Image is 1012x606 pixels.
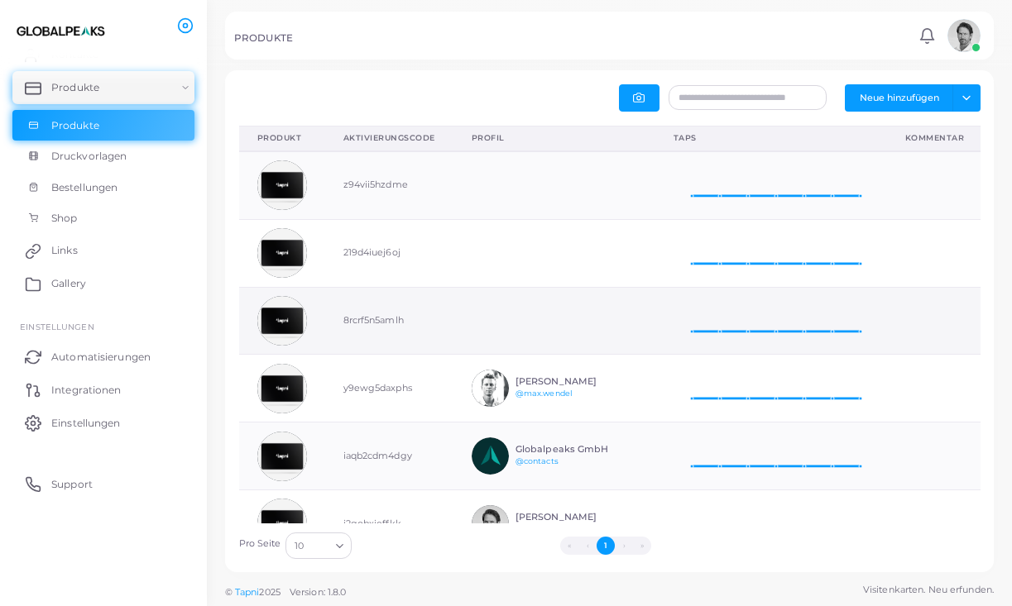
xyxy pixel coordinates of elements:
span: Shop [51,211,77,226]
a: Einstellungen [12,406,194,439]
a: Gallery [12,267,194,300]
img: avatar [257,228,307,278]
h5: PRODUKTE [234,32,293,44]
a: Produkte [12,110,194,141]
ul: Pagination [357,537,856,555]
td: 219d4iuej6oj [325,219,453,287]
span: Visitenkarten. Neu erfunden. [863,583,994,597]
span: Kontakte [51,47,98,62]
h6: [PERSON_NAME] [516,376,637,387]
span: Produkte [51,80,99,95]
img: avatar [257,364,307,413]
span: Einstellungen [51,416,120,431]
td: j2gobxieffkk [325,490,453,558]
a: avatar [942,19,985,52]
img: avatar [257,432,307,481]
span: Druckvorlagen [51,149,127,164]
a: Bestellungen [12,172,194,203]
img: logo [15,16,107,46]
a: Tapni [235,586,260,598]
div: Search for option [285,532,352,559]
a: Support [12,467,194,500]
a: Integrationen [12,373,194,406]
a: Druckvorlagen [12,141,194,172]
span: Links [51,243,78,258]
img: avatar [257,160,307,210]
a: Kontakte [12,38,194,71]
span: 2025 [259,585,280,599]
img: avatar [257,499,307,548]
td: y9ewg5daxphs [325,355,453,422]
img: avatar [947,19,981,52]
input: Search for option [305,537,329,555]
td: 8rcrf5n5amlh [325,287,453,355]
span: Einstellungen [20,322,94,332]
span: 10 [295,537,304,555]
div: Taps [674,132,869,144]
a: @max.wendel [516,389,573,398]
a: Automatisierungen [12,340,194,373]
span: Integrationen [51,383,121,398]
img: avatar [472,370,509,407]
div: Profil [472,132,637,144]
span: Bestellungen [51,180,118,195]
span: Support [51,477,93,492]
a: @contacts [516,456,559,465]
span: Version: 1.8.0 [290,586,347,598]
span: Gallery [51,276,86,291]
a: Produkte [12,71,194,104]
a: Links [12,234,194,267]
td: z94vii5hzdme [325,151,453,219]
h6: [PERSON_NAME] [516,512,637,522]
img: avatar [257,296,307,346]
h6: Globalpeaks GmbH [516,444,637,455]
div: Aktivierungscode [343,132,435,144]
button: Go to page 1 [597,537,615,555]
td: iaqb2cdm4dgy [325,422,453,490]
img: avatar [472,505,509,542]
span: © [225,585,346,599]
button: Neue hinzufügen [845,84,953,111]
label: Pro Seite [239,537,281,551]
a: Shop [12,203,194,234]
span: Automatisierungen [51,350,151,365]
span: Produkte [51,118,99,133]
img: avatar [472,437,509,475]
div: Produkt [257,132,307,144]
